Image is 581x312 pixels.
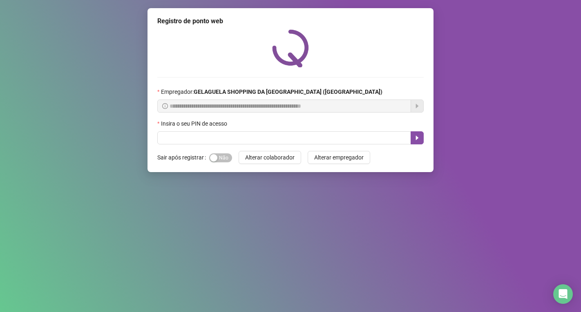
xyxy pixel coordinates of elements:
[314,153,364,162] span: Alterar empregador
[308,151,370,164] button: Alterar empregador
[194,89,382,95] strong: GELAGUELA SHOPPING DA [GEOGRAPHIC_DATA] ([GEOGRAPHIC_DATA])
[157,119,232,128] label: Insira o seu PIN de acesso
[161,87,382,96] span: Empregador :
[272,29,309,67] img: QRPoint
[245,153,295,162] span: Alterar colaborador
[414,135,420,141] span: caret-right
[553,284,573,304] div: Open Intercom Messenger
[157,16,424,26] div: Registro de ponto web
[157,151,209,164] label: Sair após registrar
[239,151,301,164] button: Alterar colaborador
[162,103,168,109] span: info-circle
